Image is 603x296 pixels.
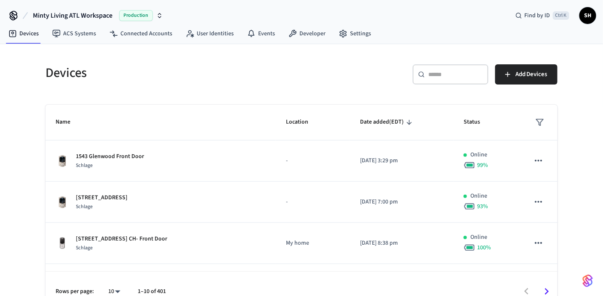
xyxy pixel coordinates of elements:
[477,161,488,169] span: 99 %
[45,64,296,82] h5: Devices
[583,274,593,288] img: SeamLogoGradient.69752ec5.svg
[56,154,69,168] img: Schlage Sense Smart Deadbolt with Camelot Trim, Front
[282,26,332,41] a: Developer
[56,196,69,209] img: Schlage Sense Smart Deadbolt with Camelot Trim, Front
[56,116,81,129] span: Name
[56,237,69,250] img: Yale Assure Touchscreen Wifi Smart Lock, Satin Nickel, Front
[240,26,282,41] a: Events
[579,7,596,24] button: SH
[119,10,153,21] span: Production
[525,11,550,20] span: Find by ID
[286,116,319,129] span: Location
[286,156,340,165] p: -
[179,26,240,41] a: User Identities
[332,26,378,41] a: Settings
[286,239,340,248] p: My home
[464,116,491,129] span: Status
[470,192,487,201] p: Online
[76,162,93,169] span: Schlage
[477,243,491,252] span: 100 %
[470,233,487,242] p: Online
[509,8,576,23] div: Find by IDCtrl K
[76,152,144,161] p: 1543 Glenwood Front Door
[56,287,94,296] p: Rows per page:
[477,202,488,211] span: 93 %
[360,116,415,129] span: Date added(EDT)
[286,198,340,206] p: -
[76,203,93,210] span: Schlage
[2,26,45,41] a: Devices
[495,64,558,85] button: Add Devices
[360,239,444,248] p: [DATE] 8:38 pm
[553,11,569,20] span: Ctrl K
[76,235,167,243] p: [STREET_ADDRESS] CH- Front Door
[360,156,444,165] p: [DATE] 3:29 pm
[103,26,179,41] a: Connected Accounts
[76,244,93,251] span: Schlage
[138,287,166,296] p: 1–10 of 401
[515,69,547,80] span: Add Devices
[45,26,103,41] a: ACS Systems
[580,8,595,23] span: SH
[76,193,128,202] p: [STREET_ADDRESS]
[33,11,112,21] span: Minty Living ATL Workspace
[470,151,487,159] p: Online
[360,198,444,206] p: [DATE] 7:00 pm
